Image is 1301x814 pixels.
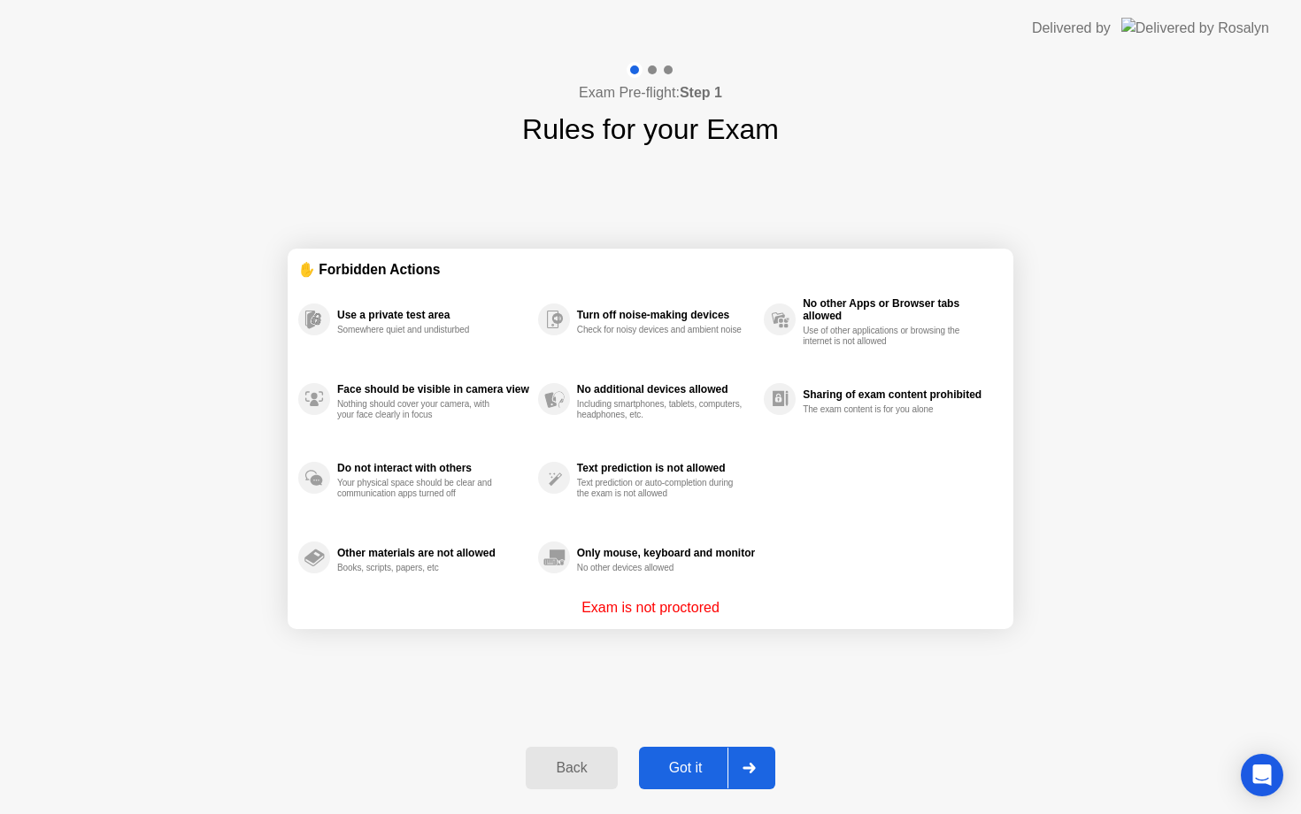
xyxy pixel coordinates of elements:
[644,760,727,776] div: Got it
[577,462,755,474] div: Text prediction is not allowed
[1241,754,1283,796] div: Open Intercom Messenger
[1121,18,1269,38] img: Delivered by Rosalyn
[337,547,529,559] div: Other materials are not allowed
[531,760,612,776] div: Back
[1032,18,1111,39] div: Delivered by
[577,383,755,395] div: No additional devices allowed
[298,259,1003,280] div: ✋ Forbidden Actions
[803,404,970,415] div: The exam content is for you alone
[680,85,722,100] b: Step 1
[577,547,755,559] div: Only mouse, keyboard and monitor
[581,597,720,618] p: Exam is not proctored
[337,478,504,499] div: Your physical space should be clear and communication apps turned off
[337,399,504,420] div: Nothing should cover your camera, with your face clearly in focus
[577,478,744,499] div: Text prediction or auto-completion during the exam is not allowed
[579,82,722,104] h4: Exam Pre-flight:
[577,309,755,321] div: Turn off noise-making devices
[337,325,504,335] div: Somewhere quiet and undisturbed
[803,388,994,401] div: Sharing of exam content prohibited
[639,747,775,789] button: Got it
[526,747,617,789] button: Back
[803,297,994,322] div: No other Apps or Browser tabs allowed
[577,399,744,420] div: Including smartphones, tablets, computers, headphones, etc.
[577,325,744,335] div: Check for noisy devices and ambient noise
[337,462,529,474] div: Do not interact with others
[337,563,504,573] div: Books, scripts, papers, etc
[337,309,529,321] div: Use a private test area
[577,563,744,573] div: No other devices allowed
[803,326,970,347] div: Use of other applications or browsing the internet is not allowed
[337,383,529,395] div: Face should be visible in camera view
[522,108,779,150] h1: Rules for your Exam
